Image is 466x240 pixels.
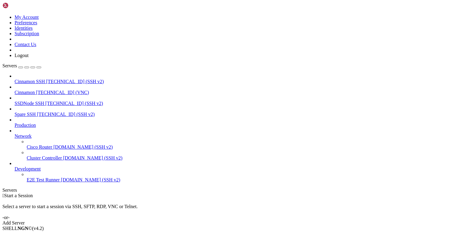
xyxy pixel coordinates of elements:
span: [TECHNICAL_ID] (SSH v2) [46,79,104,84]
a: Cisco Router [DOMAIN_NAME] (SSH v2) [27,144,464,150]
span: Production [15,123,36,128]
a: Development [15,166,464,172]
a: My Account [15,15,39,20]
span: SSDNode SSH [15,101,44,106]
span: [DOMAIN_NAME] (SSH v2) [63,155,123,161]
span: [TECHNICAL_ID] (SSH v2) [37,112,95,117]
a: Network [15,134,464,139]
a: Cluster Controller [DOMAIN_NAME] (SSH v2) [27,155,464,161]
span: Spare SSH [15,112,36,117]
li: E2E Test Runner [DOMAIN_NAME] (SSH v2) [27,172,464,183]
li: Production [15,117,464,128]
span: Network [15,134,32,139]
div: Servers [2,188,464,193]
span: Cinnamon SSH [15,79,45,84]
a: Identities [15,25,33,31]
span: Servers [2,63,17,68]
a: Preferences [15,20,37,25]
a: Subscription [15,31,39,36]
span: 4.2.0 [32,226,44,231]
img: Shellngn [2,2,37,8]
a: Spare SSH [TECHNICAL_ID] (SSH v2) [15,112,464,117]
span: Development [15,166,41,171]
span: [TECHNICAL_ID] (SSH v2) [45,101,103,106]
li: Cinnamon [TECHNICAL_ID] (VNC) [15,84,464,95]
a: E2E Test Runner [DOMAIN_NAME] (SSH v2) [27,177,464,183]
span: [DOMAIN_NAME] (SSH v2) [61,177,120,182]
li: Cinnamon SSH [TECHNICAL_ID] (SSH v2) [15,73,464,84]
div: Select a server to start a session via SSH, SFTP, RDP, VNC or Telnet. -or- [2,198,464,220]
span: Cluster Controller [27,155,62,161]
span: Cisco Router [27,144,52,150]
span:  [2,193,4,198]
span: Start a Session [4,193,33,198]
span: Cinnamon [15,90,35,95]
span: [TECHNICAL_ID] (VNC) [36,90,89,95]
li: Spare SSH [TECHNICAL_ID] (SSH v2) [15,106,464,117]
li: SSDNode SSH [TECHNICAL_ID] (SSH v2) [15,95,464,106]
span: E2E Test Runner [27,177,60,182]
li: Cluster Controller [DOMAIN_NAME] (SSH v2) [27,150,464,161]
a: Cinnamon SSH [TECHNICAL_ID] (SSH v2) [15,79,464,84]
li: Cisco Router [DOMAIN_NAME] (SSH v2) [27,139,464,150]
li: Development [15,161,464,183]
span: SHELL © [2,226,44,231]
li: Network [15,128,464,161]
a: Cinnamon [TECHNICAL_ID] (VNC) [15,90,464,95]
a: SSDNode SSH [TECHNICAL_ID] (SSH v2) [15,101,464,106]
a: Logout [15,53,29,58]
b: NGN [18,226,29,231]
span: [DOMAIN_NAME] (SSH v2) [53,144,113,150]
a: Contact Us [15,42,36,47]
a: Servers [2,63,41,68]
div: Add Server [2,220,464,226]
a: Production [15,123,464,128]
